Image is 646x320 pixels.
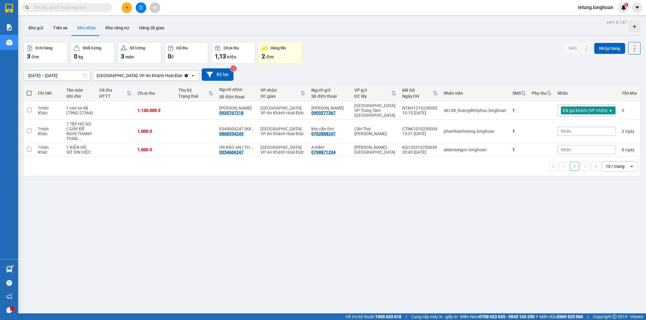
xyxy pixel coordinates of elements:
div: Số điện thoại [219,94,254,99]
div: 1.000 đ [137,129,172,134]
img: icon-new-feature [621,5,626,10]
span: message [6,307,12,313]
span: search [25,5,29,10]
button: Trên xe [48,21,72,35]
button: plus [121,2,132,13]
div: akiemsaigon.longhoan [444,147,506,152]
div: Đã thu [177,46,188,50]
div: 10 / trang [606,163,624,169]
div: 1 món [38,126,61,131]
div: Tên món [66,88,93,93]
span: notification [6,294,12,299]
span: 3 [27,53,30,60]
span: đơn [266,54,274,59]
span: Miền Nam [460,313,535,320]
div: [GEOGRAPHIC_DATA]: VP Trung Tâm [GEOGRAPHIC_DATA] [354,103,396,118]
div: [PERSON_NAME] : [GEOGRAPHIC_DATA] [354,145,396,155]
div: 1.130.000 đ [137,108,172,113]
div: 10:15 [DATE] [402,110,438,115]
span: 2 [262,53,265,60]
img: logo-vxr [5,4,13,13]
input: Selected Hà Nội: VP An Khánh Hoài Đức. [183,73,184,79]
span: kg [78,54,83,59]
div: Chưa thu [137,91,172,96]
div: Mã GD [402,88,433,93]
strong: 0369 525 060 [557,314,583,319]
span: letung.longhoan [573,4,618,11]
div: Ngày ĐH [402,94,433,99]
div: [GEOGRAPHIC_DATA]: VP An Khánh Hoài Đức [260,126,305,136]
div: Khác [38,110,61,115]
span: ngày [625,147,634,152]
div: 1 KIỆN HỒ SƠ XIN VIỆC [66,145,93,155]
span: đ [171,54,174,59]
div: 8 [622,147,637,152]
button: Bộ lọc [202,68,234,81]
div: Trạng thái [178,94,208,99]
div: 0905577367 [311,110,336,115]
div: 0 [622,108,637,113]
button: Số lượng3món [118,42,161,64]
div: 1.000 đ [137,147,172,152]
div: Cần Thơ: [PERSON_NAME] [354,126,396,136]
div: 0762888247 [311,131,336,136]
span: ... [78,136,81,141]
div: SMS [512,91,521,96]
span: 0 [168,53,171,60]
div: Chưa thu [224,46,239,50]
div: Chi tiết [38,91,61,96]
span: | [406,313,407,320]
button: Kho nhận [72,21,101,35]
strong: 0708 023 035 - 0935 103 250 [479,314,535,319]
button: Kho công nợ [101,21,134,35]
span: question-circle [6,280,12,286]
span: copyright [612,315,617,319]
img: solution-icon [6,24,12,31]
div: [GEOGRAPHIC_DATA]: VP An Khánh Hoài Đức [260,145,305,155]
button: Đơn hàng3đơn [24,42,68,64]
div: ĐC giao [260,94,300,99]
span: đơn [31,54,39,59]
div: KQ120310250039 [402,145,438,150]
img: warehouse-icon [6,39,12,46]
div: Đơn hàng [36,46,52,50]
input: Select a date range. [24,71,90,80]
button: Hàng đã giao [134,21,169,35]
span: file-add [139,5,143,10]
span: ngày [625,129,634,134]
div: Thu hộ [178,88,208,93]
div: Người nhận [219,87,254,92]
button: Đã thu0đ [164,42,208,64]
div: 1 món [38,145,61,150]
span: Đã gọi khách (VP nhận) [563,108,608,113]
svg: Clear value [184,73,189,78]
div: VP nhận [260,88,300,93]
span: Hỗ trợ kỹ thuật: [346,313,401,320]
div: 15:31 [DATE] [402,131,438,136]
div: HR BẢO AN ( THU KẾ TOÁN ) [219,145,254,150]
div: Chú Tấn [311,106,348,110]
span: plus [125,5,129,10]
button: SMS [563,43,581,54]
div: Đã thu [99,88,127,93]
span: ... [251,126,254,131]
span: món [125,54,134,59]
div: Khối lượng [83,46,101,50]
div: Tồn kho [622,91,637,96]
div: 0354666247 [219,150,243,155]
button: Hàng tồn2đơn [258,42,302,64]
div: 0868354245 [219,131,243,136]
div: NTKH1210250002 [402,106,438,110]
sup: 1 [12,265,13,267]
div: Tạo kho hàng mới [628,21,641,33]
div: 1 [512,108,526,113]
button: caret-down [632,2,642,13]
span: triệu [227,54,236,59]
div: 1 [512,129,526,134]
span: ... [250,145,253,150]
span: Nhãn [561,147,571,152]
div: 1 TỆP HỒ SƠ ( GIẤY ĐỀ NGHỊ THANH TOÁN 6/9 ĐẾN 9/9 ) [66,122,93,141]
div: Khác [38,150,61,155]
div: Anh Khương [219,106,254,110]
button: Chưa thu1,13 triệu [211,42,255,64]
